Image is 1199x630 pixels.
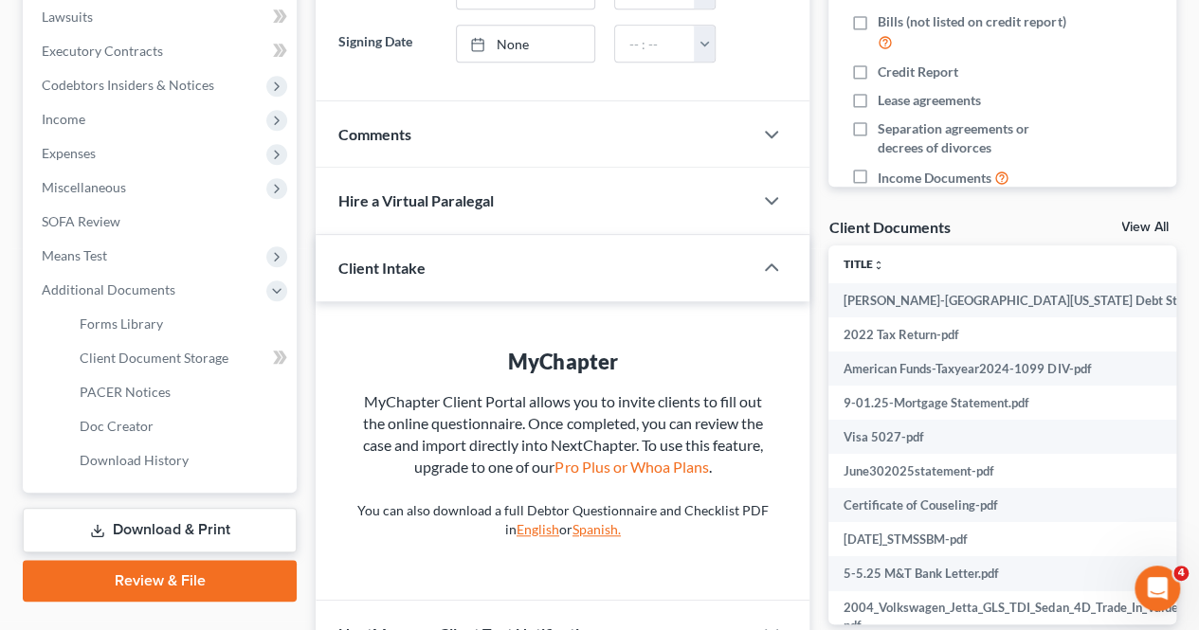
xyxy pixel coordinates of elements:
span: Expenses [42,145,96,161]
span: Additional Documents [42,281,175,297]
span: Credit Report [878,63,958,81]
a: Spanish. [572,521,621,537]
a: View All [1121,221,1169,234]
span: Client Document Storage [80,350,228,366]
span: Income [42,111,85,127]
div: Client Documents [828,217,950,237]
span: Codebtors Insiders & Notices [42,77,214,93]
a: PACER Notices [64,375,297,409]
a: Review & File [23,560,297,602]
div: MyChapter [354,347,772,376]
span: Download History [80,452,189,468]
span: Client Intake [338,259,426,277]
span: Hire a Virtual Paralegal [338,191,494,209]
span: Executory Contracts [42,43,163,59]
iframe: Intercom live chat [1135,566,1180,611]
span: Miscellaneous [42,179,126,195]
span: Lawsuits [42,9,93,25]
span: Separation agreements or decrees of divorces [878,119,1073,157]
span: SOFA Review [42,213,120,229]
span: MyChapter Client Portal allows you to invite clients to fill out the online questionnaire. Once c... [363,392,763,476]
a: SOFA Review [27,205,297,239]
a: Download History [64,443,297,477]
span: 4 [1173,566,1189,581]
span: Means Test [42,247,107,263]
a: None [457,26,595,62]
span: Doc Creator [80,418,154,434]
a: Forms Library [64,307,297,341]
a: English [517,521,559,537]
p: You can also download a full Debtor Questionnaire and Checklist PDF in or [354,501,772,539]
label: Signing Date [329,25,445,63]
a: Executory Contracts [27,34,297,68]
a: Client Document Storage [64,341,297,375]
span: Forms Library [80,315,163,332]
span: Comments [338,125,411,143]
span: Income Documents [878,169,991,188]
a: Download & Print [23,508,297,552]
a: Pro Plus or Whoa Plans [554,458,708,476]
span: Bills (not listed on credit report) [878,12,1065,31]
a: Doc Creator [64,409,297,443]
i: unfold_more [873,260,884,271]
a: Titleunfold_more [844,257,884,271]
input: -- : -- [615,26,695,62]
span: PACER Notices [80,384,171,400]
span: Lease agreements [878,91,981,110]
